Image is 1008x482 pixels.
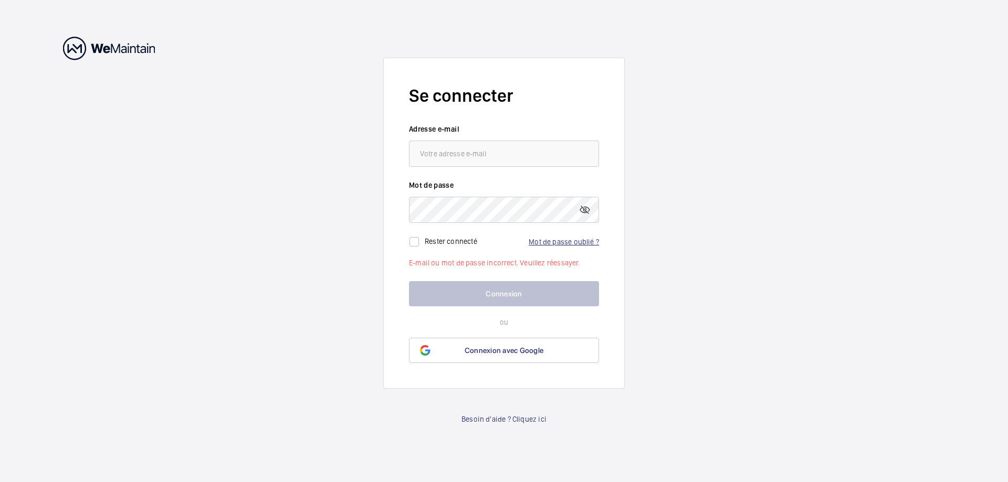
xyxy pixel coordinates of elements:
[409,141,599,167] input: Votre adresse e-mail
[409,317,599,327] p: ou
[461,414,547,424] a: Besoin d'aide ? Cliquez ici
[409,83,599,108] h2: Se connecter
[409,124,599,134] label: Adresse e-mail
[465,346,543,355] span: Connexion avec Google
[409,258,599,268] p: E-mail ou mot de passe incorrect. Veuillez réessayer.
[425,237,477,245] label: Rester connecté
[409,180,599,190] label: Mot de passe
[409,281,599,306] button: Connexion
[529,238,599,246] a: Mot de passe oublié ?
